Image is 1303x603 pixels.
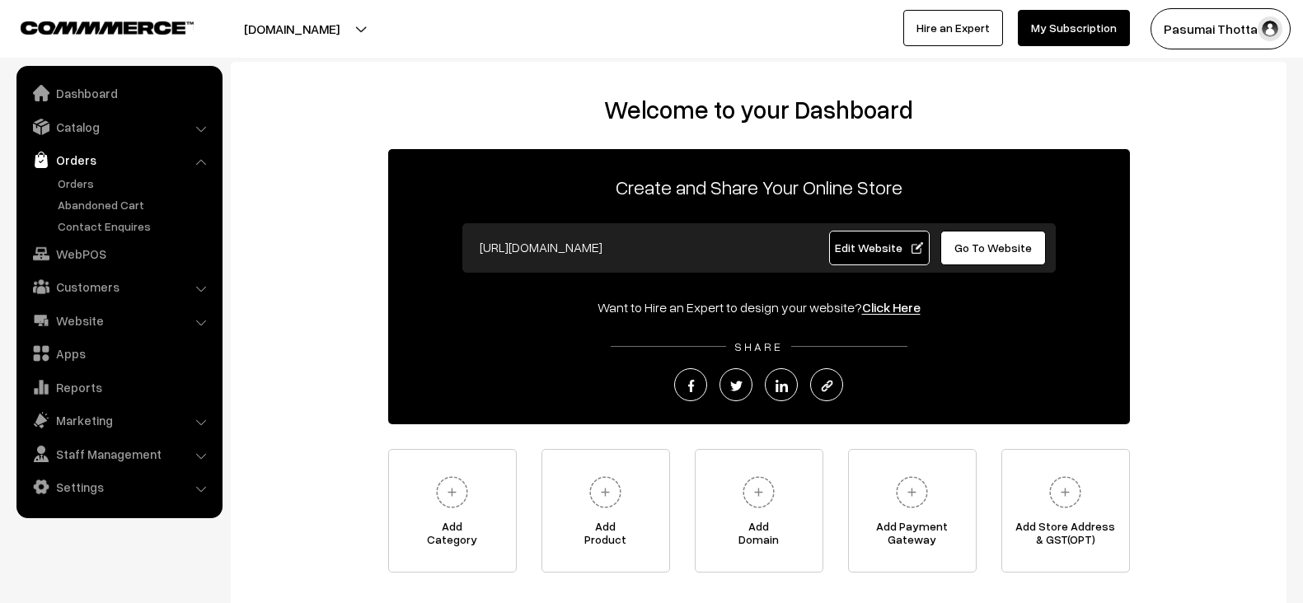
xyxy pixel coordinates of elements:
[903,10,1003,46] a: Hire an Expert
[21,239,217,269] a: WebPOS
[247,95,1270,124] h2: Welcome to your Dashboard
[1258,16,1282,41] img: user
[849,520,976,553] span: Add Payment Gateway
[21,21,194,34] img: COMMMERCE
[21,405,217,435] a: Marketing
[21,339,217,368] a: Apps
[21,372,217,402] a: Reports
[21,16,165,36] a: COMMMERCE
[21,472,217,502] a: Settings
[54,217,217,235] a: Contact Enquires
[1002,520,1129,553] span: Add Store Address & GST(OPT)
[1001,449,1130,573] a: Add Store Address& GST(OPT)
[388,172,1130,202] p: Create and Share Your Online Store
[835,241,923,255] span: Edit Website
[186,8,397,49] button: [DOMAIN_NAME]
[736,470,781,515] img: plus.svg
[21,272,217,301] a: Customers
[695,449,823,573] a: AddDomain
[583,470,628,515] img: plus.svg
[541,449,670,573] a: AddProduct
[542,520,669,553] span: Add Product
[1151,8,1291,49] button: Pasumai Thotta…
[889,470,935,515] img: plus.svg
[21,306,217,335] a: Website
[389,520,516,553] span: Add Category
[829,231,930,265] a: Edit Website
[940,231,1047,265] a: Go To Website
[696,520,823,553] span: Add Domain
[21,145,217,175] a: Orders
[848,449,977,573] a: Add PaymentGateway
[54,196,217,213] a: Abandoned Cart
[21,112,217,142] a: Catalog
[54,175,217,192] a: Orders
[1018,10,1130,46] a: My Subscription
[21,78,217,108] a: Dashboard
[1043,470,1088,515] img: plus.svg
[862,299,921,316] a: Click Here
[388,449,517,573] a: AddCategory
[429,470,475,515] img: plus.svg
[21,439,217,469] a: Staff Management
[954,241,1032,255] span: Go To Website
[388,297,1130,317] div: Want to Hire an Expert to design your website?
[726,339,791,353] span: SHARE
